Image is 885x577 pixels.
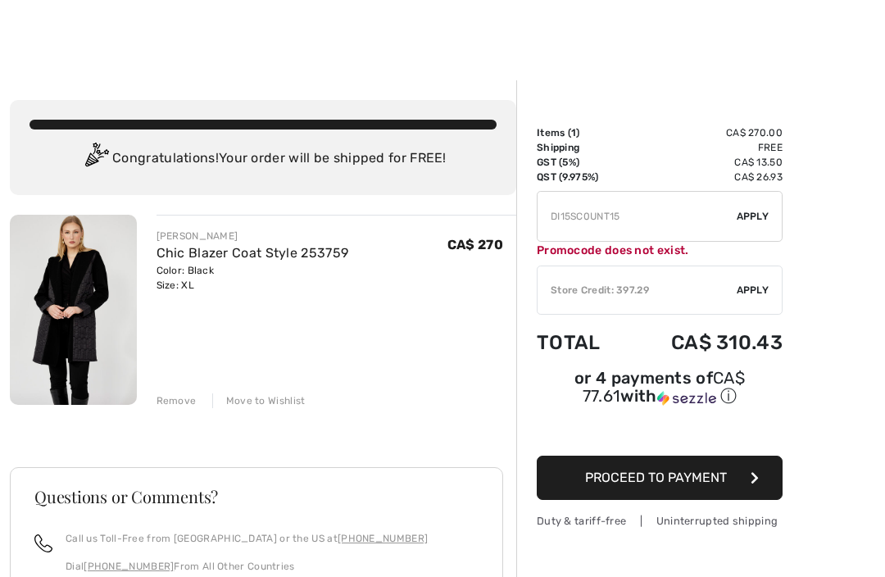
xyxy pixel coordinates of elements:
td: QST (9.975%) [537,170,626,184]
img: Sezzle [657,391,716,406]
iframe: PayPal-paypal [537,413,783,450]
div: [PERSON_NAME] [157,229,349,243]
td: Free [626,140,783,155]
td: GST (5%) [537,155,626,170]
td: Items ( ) [537,125,626,140]
h3: Questions or Comments? [34,488,479,505]
div: Congratulations! Your order will be shipped for FREE! [29,143,497,175]
div: Move to Wishlist [212,393,306,408]
a: Chic Blazer Coat Style 253759 [157,245,349,261]
div: Duty & tariff-free | Uninterrupted shipping [537,513,783,529]
td: CA$ 13.50 [626,155,783,170]
td: Total [537,315,626,370]
div: Store Credit: 397.29 [538,283,737,298]
img: Congratulation2.svg [79,143,112,175]
div: Promocode does not exist. [537,242,783,259]
img: Chic Blazer Coat Style 253759 [10,215,137,405]
td: Shipping [537,140,626,155]
span: Proceed to Payment [585,470,727,485]
button: Proceed to Payment [537,456,783,500]
span: CA$ 270 [447,237,503,252]
div: or 4 payments of with [537,370,783,407]
img: call [34,534,52,552]
p: Call us Toll-Free from [GEOGRAPHIC_DATA] or the US at [66,531,428,546]
div: Remove [157,393,197,408]
p: Dial From All Other Countries [66,559,428,574]
span: Apply [737,283,769,298]
div: Color: Black Size: XL [157,263,349,293]
span: CA$ 77.61 [583,368,745,406]
input: Promo code [538,192,737,241]
span: Apply [737,209,769,224]
span: 1 [571,127,576,139]
td: CA$ 26.93 [626,170,783,184]
td: CA$ 270.00 [626,125,783,140]
div: or 4 payments ofCA$ 77.61withSezzle Click to learn more about Sezzle [537,370,783,413]
a: [PHONE_NUMBER] [84,561,174,572]
a: [PHONE_NUMBER] [338,533,428,544]
td: CA$ 310.43 [626,315,783,370]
